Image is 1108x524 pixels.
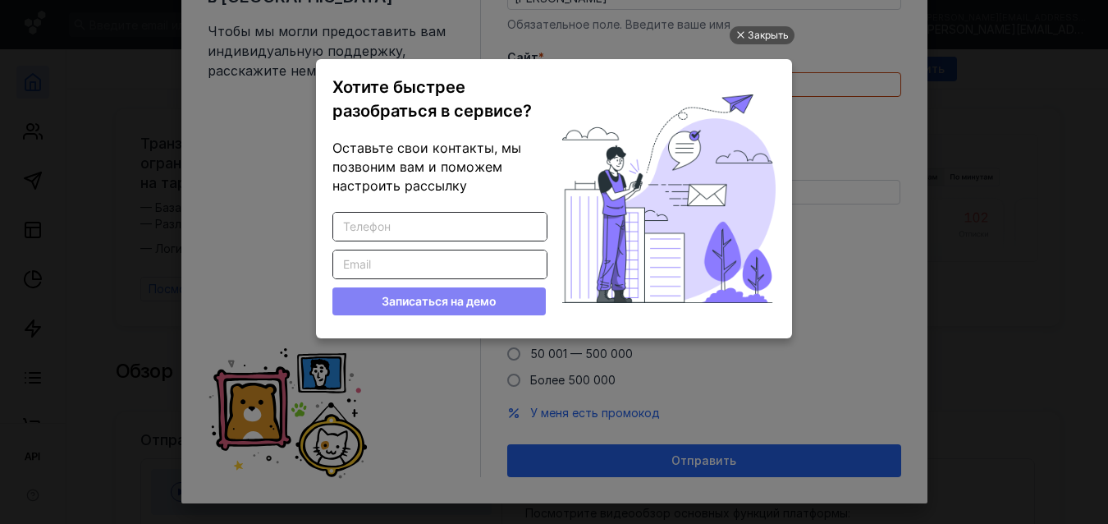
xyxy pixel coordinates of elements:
input: Телефон [333,213,547,241]
button: Записаться на демо [332,287,546,315]
input: Email [333,251,547,278]
div: Закрыть [748,26,789,44]
span: Хотите быстрее разобраться в сервисе? [332,77,532,121]
span: Оставьте свои контакты, мы позвоним вам и поможем настроить рассылку [332,140,521,194]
